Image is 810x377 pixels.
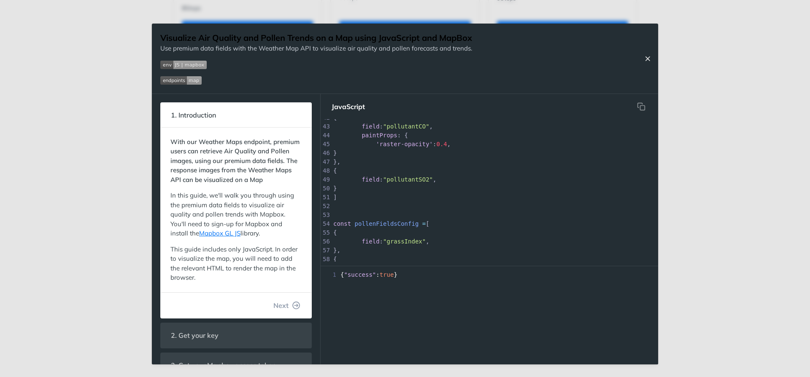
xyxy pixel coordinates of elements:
[333,220,429,227] span: [
[321,158,329,166] div: 47
[383,123,429,130] span: "pollutantCO"
[321,270,658,279] div: { : }
[321,270,339,279] span: 1
[325,98,372,115] button: JavaScript
[380,271,394,278] span: true
[321,219,329,228] div: 54
[333,220,351,227] span: const
[321,184,329,193] div: 50
[333,176,437,183] span: : ,
[165,327,224,344] span: 2. Get your key
[333,167,337,174] span: {
[160,75,472,85] span: Expand image
[637,102,645,111] svg: hidden
[321,237,329,246] div: 56
[321,122,329,131] div: 43
[362,176,379,183] span: field
[321,228,329,237] div: 55
[170,138,300,184] strong: With our Weather Maps endpoint, premium users can retrieve Air Quality and Pollen images, using o...
[333,194,337,201] span: ]
[165,107,222,123] span: 1. Introduction
[170,191,302,238] p: In this guide, we'll walk you through using the premium data fields to visualize air quality and ...
[160,32,472,44] h1: Visualize Air Quality and Pollen Trends on a Map using JavaScript and MapBox
[333,132,408,139] span: : {
[321,202,329,211] div: 52
[333,247,340,254] span: },
[333,256,337,262] span: {
[344,271,376,278] span: "success"
[362,123,379,130] span: field
[436,141,447,147] span: 0.4
[273,300,289,310] span: Next
[641,54,654,63] button: Close Recipe
[333,238,429,245] span: : ,
[333,123,433,130] span: : ,
[321,255,329,264] div: 58
[160,76,202,85] img: endpoint
[321,193,329,202] div: 51
[321,211,329,219] div: 53
[362,132,397,139] span: paintProps
[362,238,379,245] span: field
[333,185,337,192] span: }
[376,141,433,147] span: 'raster-opacity'
[321,140,329,149] div: 45
[321,131,329,140] div: 44
[333,150,337,156] span: }
[321,175,329,184] div: 49
[160,102,312,318] section: 1. IntroductionWith our Weather Maps endpoint, premium users can retrieve Air Quality and Pollen ...
[355,220,419,227] span: pollenFieldsConfig
[321,149,329,158] div: 46
[333,141,451,147] span: : ,
[160,61,207,69] img: env
[199,229,240,237] a: Mapbox GL JS
[383,238,426,245] span: "grassIndex"
[383,176,433,183] span: "pollutantSO2"
[333,114,337,121] span: {
[321,166,329,175] div: 48
[160,44,472,53] p: Use premium data fields with the Weather Map API to visualize air quality and pollen forecasts an...
[333,158,340,165] span: },
[321,246,329,255] div: 57
[267,297,307,314] button: Next
[333,229,337,236] span: {
[170,245,302,283] p: This guide includes only JavaScript. In order to visualize the map, you will need to add the rele...
[165,357,282,374] span: 3. Get your Mapbox access token
[160,323,312,348] section: 2. Get your key
[633,98,650,115] button: Copy
[160,60,472,70] span: Expand image
[422,220,426,227] span: =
